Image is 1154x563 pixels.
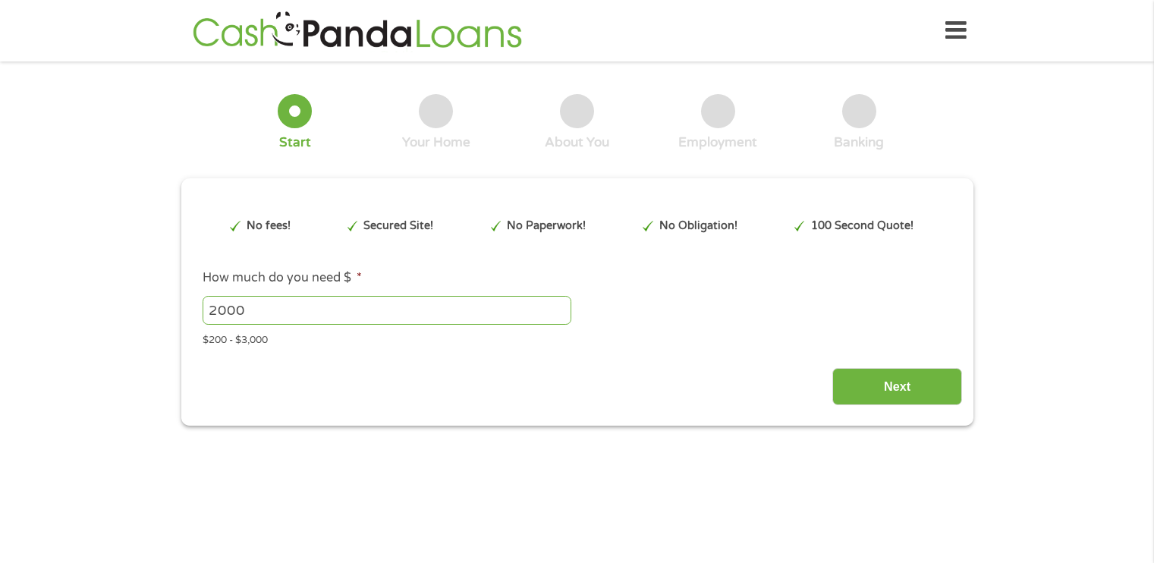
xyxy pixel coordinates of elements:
div: Start [279,134,311,151]
p: No fees! [247,218,291,234]
p: No Obligation! [659,218,737,234]
div: Employment [678,134,757,151]
input: Next [832,368,962,405]
p: 100 Second Quote! [811,218,913,234]
p: Secured Site! [363,218,433,234]
div: Banking [834,134,884,151]
div: About You [545,134,609,151]
img: Logotipo de GetLoanNow [188,9,527,52]
p: No Paperwork! [507,218,586,234]
div: $200 - $3,000 [203,328,951,348]
div: Your Home [402,134,470,151]
font: How much do you need $ [203,270,351,285]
